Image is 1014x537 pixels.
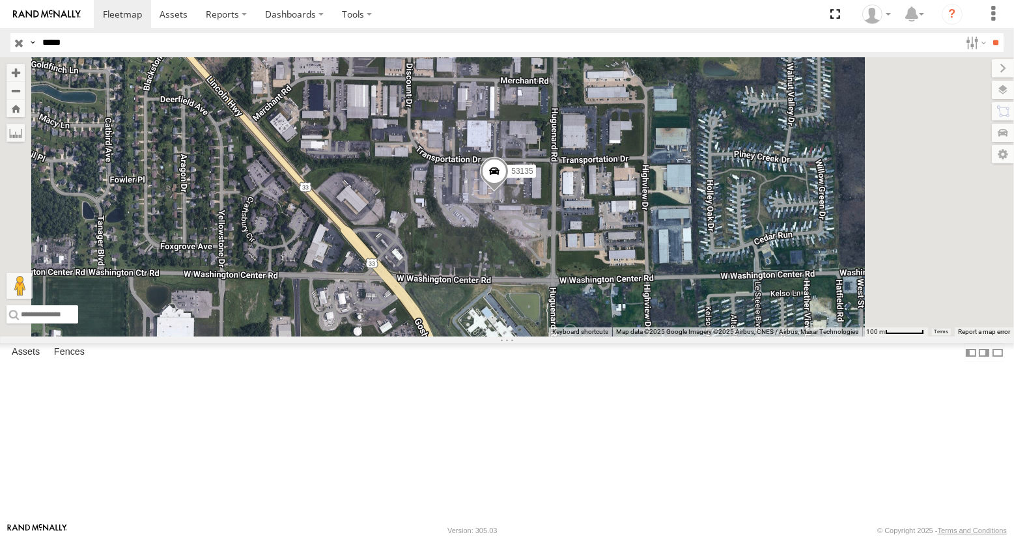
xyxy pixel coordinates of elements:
[48,344,91,362] label: Fences
[938,527,1007,534] a: Terms and Conditions
[992,145,1014,163] label: Map Settings
[7,524,67,537] a: Visit our Website
[511,167,533,176] span: 53135
[552,327,608,337] button: Keyboard shortcuts
[447,527,497,534] div: Version: 305.03
[13,10,81,19] img: rand-logo.svg
[866,328,885,335] span: 100 m
[7,124,25,142] label: Measure
[858,5,895,24] div: Miky Transport
[5,344,46,362] label: Assets
[862,327,928,337] button: Map Scale: 100 m per 56 pixels
[978,343,991,362] label: Dock Summary Table to the Right
[616,328,858,335] span: Map data ©2025 Google Imagery ©2025 Airbus, CNES / Airbus, Maxar Technologies
[961,33,989,52] label: Search Filter Options
[958,328,1010,335] a: Report a map error
[7,273,33,299] button: Drag Pegman onto the map to open Street View
[935,329,948,335] a: Terms
[7,100,25,117] button: Zoom Home
[942,4,963,25] i: ?
[27,33,38,52] label: Search Query
[7,81,25,100] button: Zoom out
[965,343,978,362] label: Dock Summary Table to the Left
[7,64,25,81] button: Zoom in
[991,343,1004,362] label: Hide Summary Table
[877,527,1007,534] div: © Copyright 2025 -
